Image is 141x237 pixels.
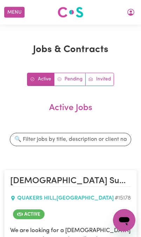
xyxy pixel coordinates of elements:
[123,6,138,18] button: My Account
[54,73,86,86] a: Contracts pending review
[10,176,131,187] h2: Female Support Worker Needed In Quakers Hill, NSW
[10,133,131,146] input: 🔍 Filter jobs by title, description or client name
[13,209,45,219] span: Job is active
[4,44,137,56] h1: Jobs & Contracts
[27,73,54,86] a: Active jobs
[58,4,83,20] a: Careseekers logo
[86,73,114,86] a: Job invitations
[4,7,25,18] button: Menu
[58,6,83,19] img: Careseekers logo
[113,209,135,231] iframe: Button to launch messaging window
[4,103,137,124] h2: Active Jobs
[115,194,131,202] div: Job ID #15178
[10,194,115,202] div: QUAKERS HILL , [GEOGRAPHIC_DATA]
